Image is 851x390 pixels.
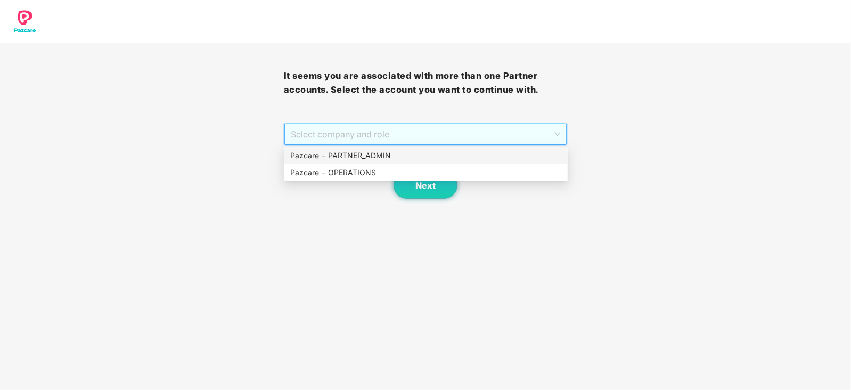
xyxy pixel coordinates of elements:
[291,124,561,144] span: Select company and role
[284,69,568,96] h3: It seems you are associated with more than one Partner accounts. Select the account you want to c...
[284,164,568,181] div: Pazcare - OPERATIONS
[415,181,436,191] span: Next
[290,167,561,178] div: Pazcare - OPERATIONS
[394,172,457,199] button: Next
[290,150,561,161] div: Pazcare - PARTNER_ADMIN
[284,147,568,164] div: Pazcare - PARTNER_ADMIN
